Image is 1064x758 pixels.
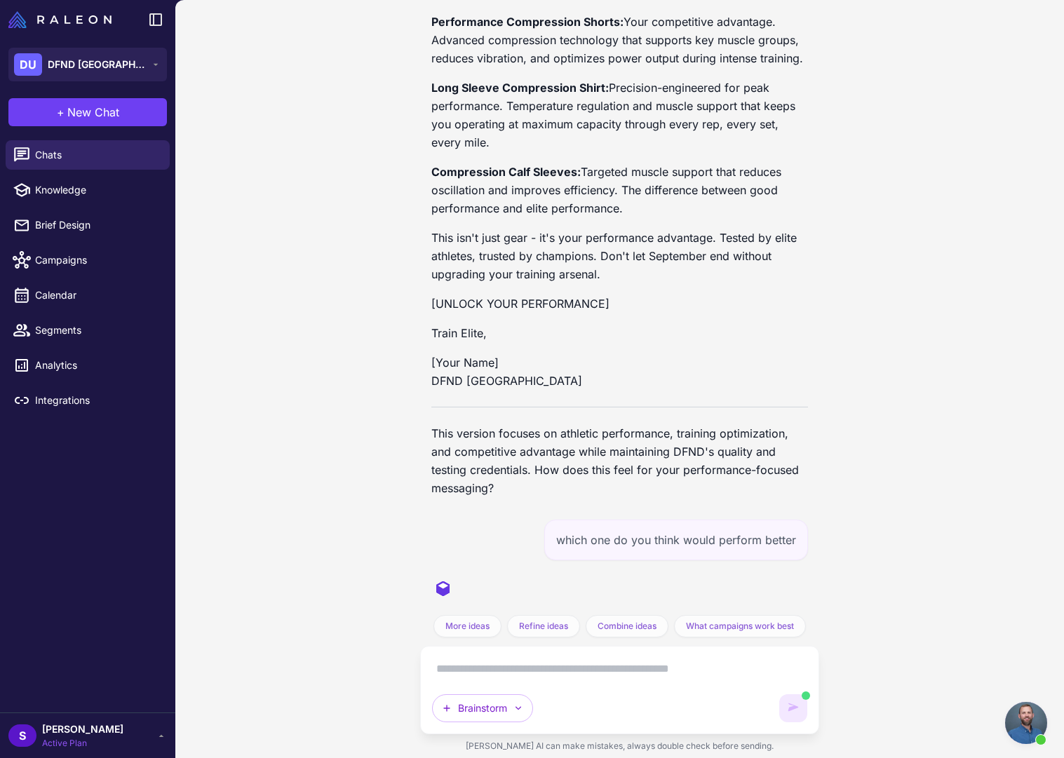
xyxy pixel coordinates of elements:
[48,57,146,72] span: DFND [GEOGRAPHIC_DATA]
[432,694,533,722] button: Brainstorm
[586,615,668,637] button: Combine ideas
[6,140,170,170] a: Chats
[6,280,170,310] a: Calendar
[8,11,117,28] a: Raleon Logo
[8,11,112,28] img: Raleon Logo
[6,386,170,415] a: Integrations
[57,104,65,121] span: +
[35,358,159,373] span: Analytics
[519,620,568,632] span: Refine ideas
[431,15,624,29] strong: Performance Compression Shorts:
[6,175,170,205] a: Knowledge
[674,615,806,637] button: What campaigns work best
[35,252,159,268] span: Campaigns
[802,691,810,700] span: AI is generating content. You can still type but cannot send yet.
[1005,702,1047,744] div: Open chat
[420,734,819,758] div: [PERSON_NAME] AI can make mistakes, always double check before sending.
[42,737,123,750] span: Active Plan
[431,79,808,151] p: Precision-engineered for peak performance. Temperature regulation and muscle support that keeps y...
[35,147,159,163] span: Chats
[433,615,501,637] button: More ideas
[431,165,581,179] strong: Compression Calf Sleeves:
[445,620,490,632] span: More ideas
[8,48,167,81] button: DUDFND [GEOGRAPHIC_DATA]
[431,13,808,67] p: Your competitive advantage. Advanced compression technology that supports key muscle groups, redu...
[35,323,159,338] span: Segments
[67,104,119,121] span: New Chat
[35,393,159,408] span: Integrations
[14,53,42,76] div: DU
[8,724,36,747] div: S
[779,694,807,722] button: AI is generating content. You can keep typing but cannot send until it completes.
[6,210,170,240] a: Brief Design
[507,615,580,637] button: Refine ideas
[431,295,808,313] p: [UNLOCK YOUR PERFORMANCE]
[431,81,609,95] strong: Long Sleeve Compression Shirt:
[431,424,808,497] p: This version focuses on athletic performance, training optimization, and competitive advantage wh...
[686,620,794,632] span: What campaigns work best
[431,163,808,217] p: Targeted muscle support that reduces oscillation and improves efficiency. The difference between ...
[431,324,808,342] p: Train Elite,
[544,520,808,560] div: which one do you think would perform better
[598,620,656,632] span: Combine ideas
[8,98,167,126] button: +New Chat
[431,353,808,390] p: [Your Name] DFND [GEOGRAPHIC_DATA]
[6,316,170,345] a: Segments
[42,722,123,737] span: [PERSON_NAME]
[6,245,170,275] a: Campaigns
[35,182,159,198] span: Knowledge
[35,217,159,233] span: Brief Design
[6,351,170,380] a: Analytics
[431,229,808,283] p: This isn't just gear - it's your performance advantage. Tested by elite athletes, trusted by cham...
[35,287,159,303] span: Calendar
